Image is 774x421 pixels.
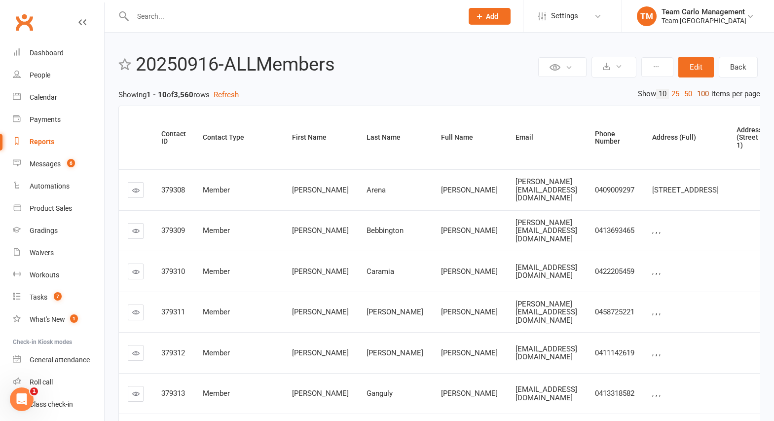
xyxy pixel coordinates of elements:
[13,371,104,393] a: Roll call
[652,307,661,316] span: , , ,
[30,204,72,212] div: Product Sales
[203,134,275,141] div: Contact Type
[161,348,185,357] span: 379312
[595,348,634,357] span: 0411142619
[441,134,499,141] div: Full Name
[13,86,104,109] a: Calendar
[13,109,104,131] a: Payments
[652,226,661,235] span: , , ,
[161,389,185,398] span: 379313
[10,387,34,411] iframe: Intercom live chat
[30,315,65,323] div: What's New
[136,54,536,75] h2: 20250916-ALLMembers
[30,182,70,190] div: Automations
[292,348,349,357] span: [PERSON_NAME]
[13,153,104,175] a: Messages 6
[161,307,185,316] span: 379311
[30,93,57,101] div: Calendar
[30,271,59,279] div: Workouts
[516,134,578,141] div: Email
[682,89,695,99] a: 50
[595,389,634,398] span: 0413318582
[13,264,104,286] a: Workouts
[203,267,230,276] span: Member
[203,226,230,235] span: Member
[12,10,37,35] a: Clubworx
[30,356,90,364] div: General attendance
[469,8,511,25] button: Add
[595,307,634,316] span: 0458725221
[30,249,54,257] div: Waivers
[516,385,577,402] span: [EMAIL_ADDRESS][DOMAIN_NAME]
[516,344,577,362] span: [EMAIL_ADDRESS][DOMAIN_NAME]
[203,186,230,194] span: Member
[441,348,498,357] span: [PERSON_NAME]
[292,134,350,141] div: First Name
[652,348,661,357] span: , , ,
[292,186,349,194] span: [PERSON_NAME]
[203,348,230,357] span: Member
[54,292,62,301] span: 7
[30,387,38,395] span: 1
[292,226,349,235] span: [PERSON_NAME]
[516,177,577,202] span: [PERSON_NAME][EMAIL_ADDRESS][DOMAIN_NAME]
[30,293,47,301] div: Tasks
[367,226,404,235] span: Bebbington
[441,186,498,194] span: [PERSON_NAME]
[652,389,661,398] span: , , ,
[652,267,661,276] span: , , ,
[595,130,635,146] div: Phone Number
[367,186,386,194] span: Arena
[367,307,423,316] span: [PERSON_NAME]
[147,90,167,99] strong: 1 - 10
[516,300,577,325] span: [PERSON_NAME][EMAIL_ADDRESS][DOMAIN_NAME]
[13,131,104,153] a: Reports
[292,267,349,276] span: [PERSON_NAME]
[367,389,393,398] span: Ganguly
[13,349,104,371] a: General attendance kiosk mode
[30,227,58,234] div: Gradings
[652,134,720,141] div: Address (Full)
[214,89,239,101] button: Refresh
[13,308,104,331] a: What's New1
[30,138,54,146] div: Reports
[595,186,634,194] span: 0409009297
[638,89,760,99] div: Show items per page
[13,220,104,242] a: Gradings
[30,49,64,57] div: Dashboard
[678,57,714,77] button: Edit
[595,226,634,235] span: 0413693465
[118,89,760,101] div: Showing of rows
[13,393,104,416] a: Class kiosk mode
[662,7,746,16] div: Team Carlo Management
[441,307,498,316] span: [PERSON_NAME]
[30,400,73,408] div: Class check-in
[13,197,104,220] a: Product Sales
[367,267,394,276] span: Caramia
[161,130,186,146] div: Contact ID
[695,89,711,99] a: 100
[516,263,577,280] span: [EMAIL_ADDRESS][DOMAIN_NAME]
[486,12,498,20] span: Add
[669,89,682,99] a: 25
[292,389,349,398] span: [PERSON_NAME]
[719,57,758,77] a: Back
[292,307,349,316] span: [PERSON_NAME]
[203,389,230,398] span: Member
[30,115,61,123] div: Payments
[656,89,669,99] a: 10
[203,307,230,316] span: Member
[367,348,423,357] span: [PERSON_NAME]
[67,159,75,167] span: 6
[441,226,498,235] span: [PERSON_NAME]
[161,186,185,194] span: 379308
[174,90,193,99] strong: 3,560
[662,16,746,25] div: Team [GEOGRAPHIC_DATA]
[13,175,104,197] a: Automations
[13,42,104,64] a: Dashboard
[652,186,719,194] span: [STREET_ADDRESS]
[551,5,578,27] span: Settings
[13,64,104,86] a: People
[161,226,185,235] span: 379309
[441,389,498,398] span: [PERSON_NAME]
